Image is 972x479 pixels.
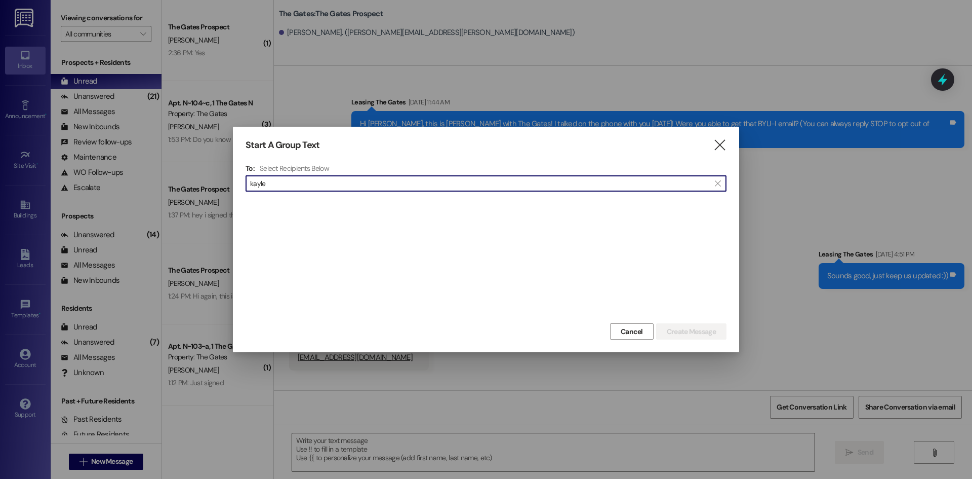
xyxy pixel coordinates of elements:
[667,326,716,337] span: Create Message
[250,176,710,191] input: Search for any contact or apartment
[621,326,643,337] span: Cancel
[246,139,319,151] h3: Start A Group Text
[710,176,726,191] button: Clear text
[713,140,726,151] i: 
[656,323,726,340] button: Create Message
[610,323,654,340] button: Cancel
[260,164,329,173] h4: Select Recipients Below
[715,179,720,188] i: 
[246,164,255,173] h3: To:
